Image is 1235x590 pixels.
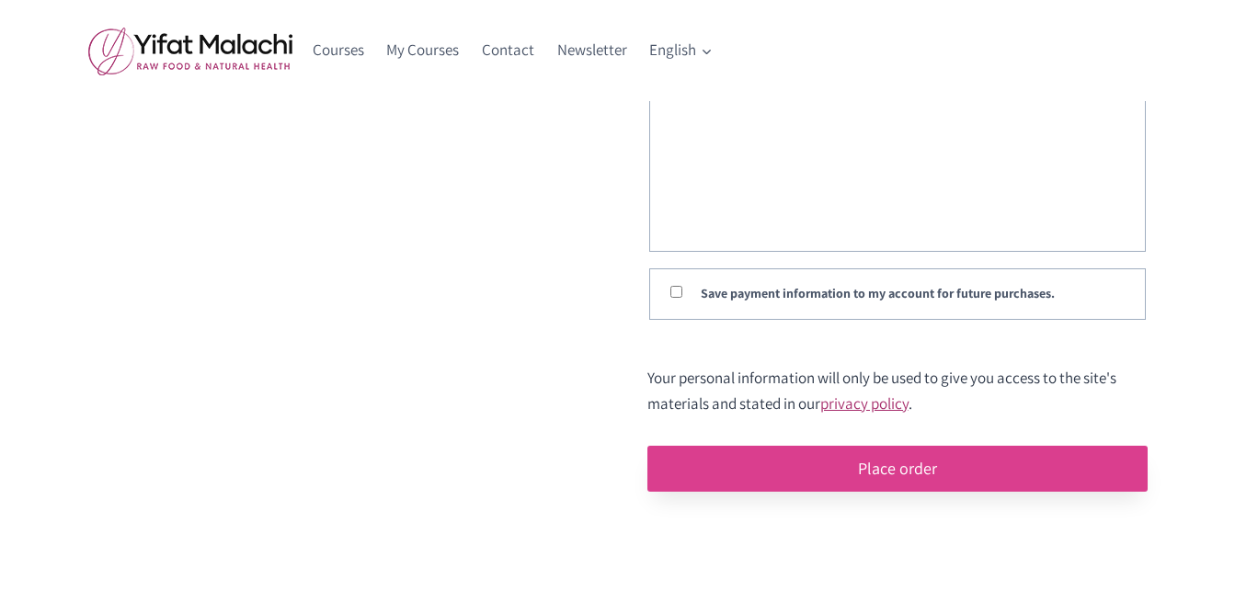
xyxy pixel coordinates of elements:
[302,28,376,73] a: Courses
[638,28,724,73] button: Child menu of English
[302,28,724,73] nav: Primary Navigation
[375,28,471,73] a: My Courses
[647,446,1148,492] button: Place order
[701,285,1055,301] label: Save payment information to my account for future purchases.
[471,28,546,73] a: Contact
[88,27,292,75] img: yifat_logo41_en.png
[647,366,1148,415] p: Your personal information will only be used to give you access to the site's materials and stated...
[820,393,909,414] a: privacy policy
[545,28,638,73] a: Newsletter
